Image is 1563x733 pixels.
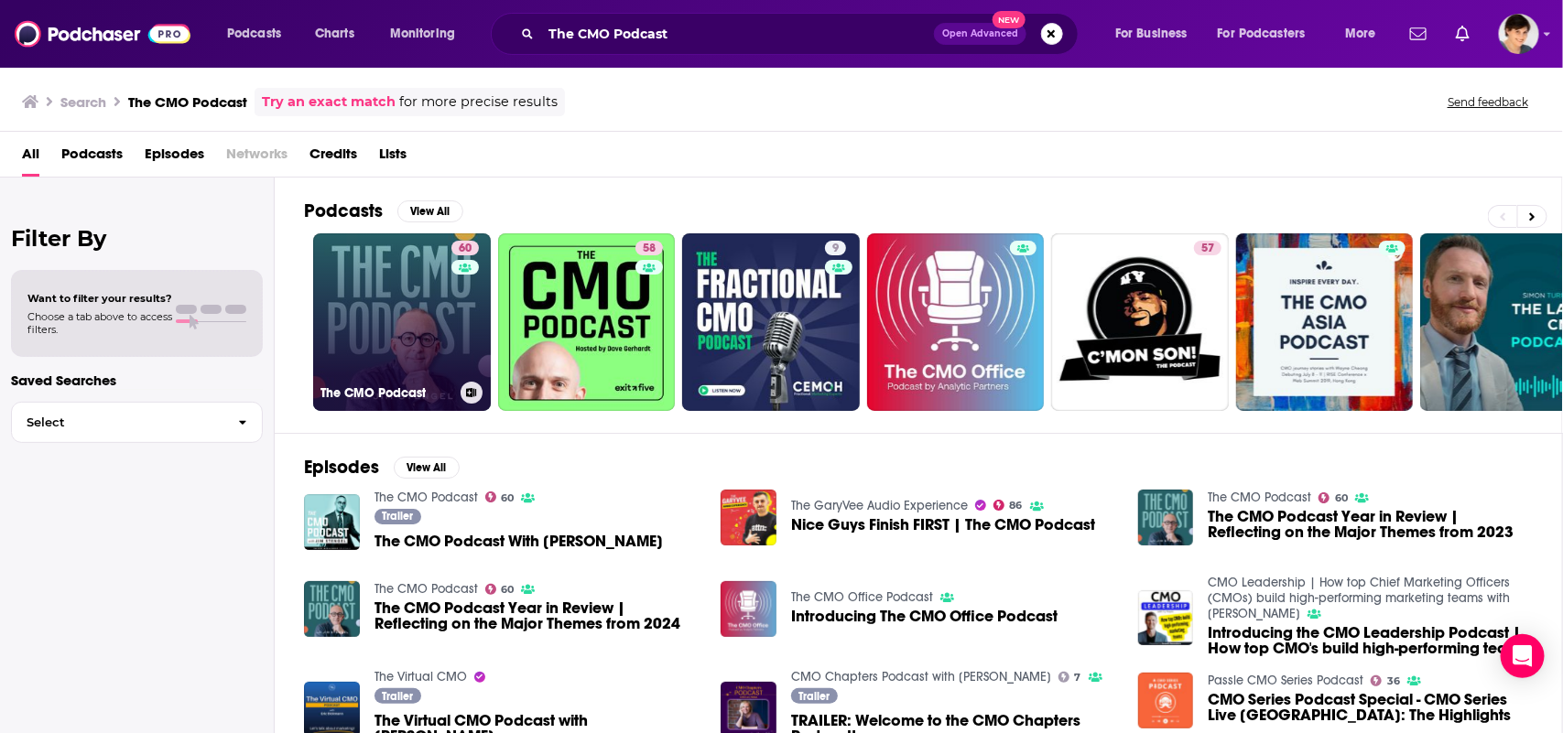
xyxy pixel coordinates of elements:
[313,233,491,411] a: 60The CMO Podcast
[27,292,172,305] span: Want to filter your results?
[1051,233,1229,411] a: 57
[1345,21,1376,47] span: More
[1218,21,1306,47] span: For Podcasters
[1208,575,1510,621] a: CMO Leadership | How top Chief Marketing Officers (CMOs) build high-performing marketing teams wi...
[382,691,413,702] span: Trailer
[394,457,460,479] button: View All
[304,456,460,479] a: EpisodesView All
[61,139,123,177] a: Podcasts
[635,241,663,255] a: 58
[1371,675,1400,686] a: 36
[226,139,288,177] span: Networks
[993,11,1026,28] span: New
[227,21,281,47] span: Podcasts
[934,23,1026,45] button: Open AdvancedNew
[379,139,407,177] a: Lists
[309,139,357,177] a: Credits
[1208,692,1533,723] a: CMO Series Podcast Special - CMO Series Live NYC: The Highlights
[541,19,934,49] input: Search podcasts, credits, & more...
[304,581,360,637] img: The CMO Podcast Year in Review | Reflecting on the Major Themes from 2024
[485,491,515,502] a: 60
[825,241,846,255] a: 9
[390,21,455,47] span: Monitoring
[12,416,223,428] span: Select
[304,456,379,479] h2: Episodes
[1332,19,1399,49] button: open menu
[382,511,413,522] span: Trailer
[1206,19,1332,49] button: open menu
[315,21,354,47] span: Charts
[262,92,396,113] a: Try an exact match
[22,139,39,177] a: All
[374,534,663,549] span: The CMO Podcast With [PERSON_NAME]
[721,490,776,545] a: Nice Guys Finish FIRST | The CMO Podcast
[374,581,478,597] a: The CMO Podcast
[791,498,968,513] a: The GaryVee Audio Experience
[303,19,365,49] a: Charts
[374,490,478,505] a: The CMO Podcast
[1335,494,1348,502] span: 60
[791,517,1095,533] a: Nice Guys Finish FIRST | The CMO Podcast
[15,16,190,51] img: Podchaser - Follow, Share and Rate Podcasts
[128,93,247,111] h3: The CMO Podcast
[374,600,700,631] a: The CMO Podcast Year in Review | Reflecting on the Major Themes from 2024
[1201,240,1214,258] span: 57
[1499,14,1539,54] span: Logged in as bethwouldknow
[1499,14,1539,54] button: Show profile menu
[145,139,204,177] a: Episodes
[721,581,776,637] img: Introducing The CMO Office Podcast
[1102,19,1210,49] button: open menu
[399,92,558,113] span: for more precise results
[1208,673,1363,688] a: Passle CMO Series Podcast
[11,372,263,389] p: Saved Searches
[304,494,360,550] img: The CMO Podcast With Jim Stengel
[791,589,933,605] a: The CMO Office Podcast
[1115,21,1188,47] span: For Business
[1208,625,1533,656] a: Introducing the CMO Leadership Podcast | How top CMO's build high-performing teams
[1058,672,1081,683] a: 7
[214,19,305,49] button: open menu
[643,240,656,258] span: 58
[1208,490,1311,505] a: The CMO Podcast
[485,584,515,595] a: 60
[498,233,676,411] a: 58
[942,29,1018,38] span: Open Advanced
[1442,94,1534,110] button: Send feedback
[1138,673,1194,728] img: CMO Series Podcast Special - CMO Series Live NYC: The Highlights
[791,609,1058,624] a: Introducing The CMO Office Podcast
[1208,692,1533,723] span: CMO Series Podcast Special - CMO Series Live [GEOGRAPHIC_DATA]: The Highlights
[501,586,514,594] span: 60
[397,200,463,222] button: View All
[60,93,106,111] h3: Search
[304,199,383,222] h2: Podcasts
[374,534,663,549] a: The CMO Podcast With Jim Stengel
[832,240,839,258] span: 9
[508,13,1096,55] div: Search podcasts, credits, & more...
[1075,674,1081,682] span: 7
[1138,490,1194,545] img: The CMO Podcast Year in Review | Reflecting on the Major Themes from 2023
[1194,241,1221,255] a: 57
[304,199,463,222] a: PodcastsView All
[377,19,479,49] button: open menu
[459,240,472,258] span: 60
[1501,634,1545,678] div: Open Intercom Messenger
[27,310,172,336] span: Choose a tab above to access filters.
[320,385,453,401] h3: The CMO Podcast
[1010,501,1023,510] span: 86
[1138,590,1194,646] img: Introducing the CMO Leadership Podcast | How top CMO's build high-performing teams
[501,494,514,502] span: 60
